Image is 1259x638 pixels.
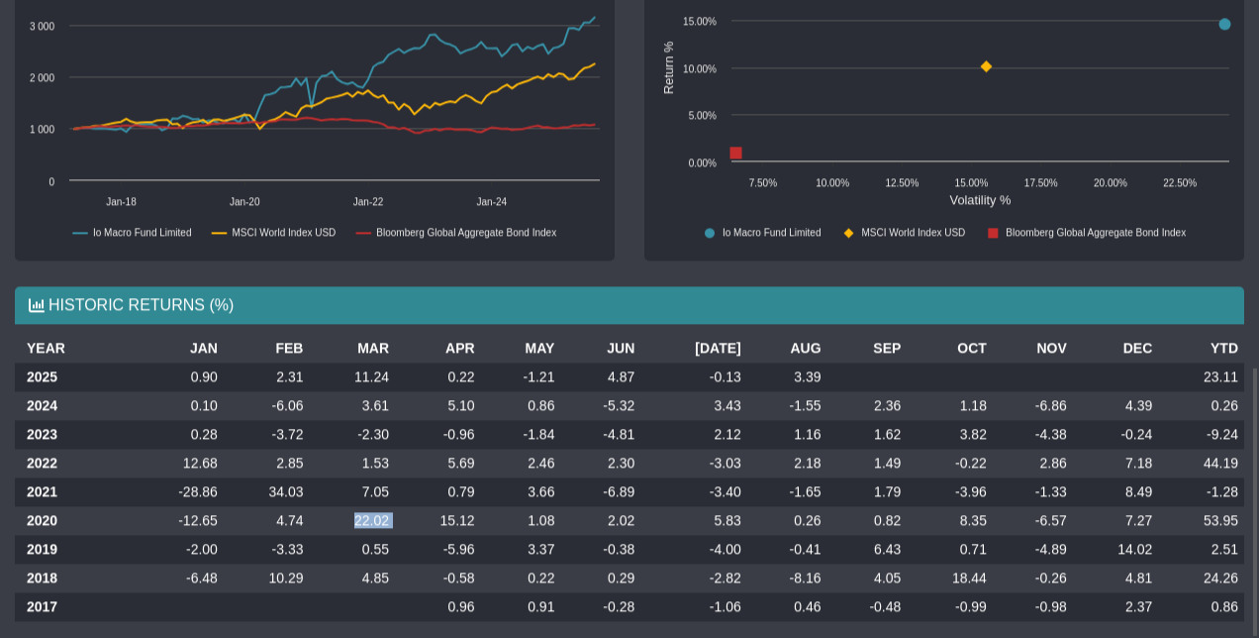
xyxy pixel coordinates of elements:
th: NOV [993,334,1073,363]
th: 2025 [15,363,130,391]
text: 15.00% [683,16,717,27]
td: -0.22 [907,449,993,478]
td: 1.16 [747,420,827,449]
td: 10.29 [224,564,310,592]
td: 0.29 [560,564,640,592]
text: 10.00% [816,177,849,188]
th: YEAR [15,334,130,363]
text: 0 [48,176,54,187]
td: 2.85 [224,449,310,478]
td: -6.06 [224,391,310,420]
text: 12.50% [885,177,919,188]
td: 7.27 [1073,506,1159,535]
text: Bloomberg Global Aggregate Bond Index [376,227,556,238]
td: -0.98 [993,592,1073,621]
td: 1.53 [309,449,395,478]
td: -6.57 [993,506,1073,535]
td: -2.82 [640,564,746,592]
td: 5.69 [395,449,481,478]
td: 53.95 [1158,506,1244,535]
td: 0.82 [827,506,908,535]
text: Volatility % [950,192,1012,207]
td: 7.05 [309,478,395,506]
td: 0.79 [395,478,481,506]
td: 0.86 [481,391,561,420]
td: -3.40 [640,478,746,506]
td: 2.86 [993,449,1073,478]
th: JUN [560,334,640,363]
td: 12.68 [130,449,224,478]
th: APR [395,334,481,363]
text: 2 000 [30,72,54,83]
text: MSCI World Index USD [232,227,336,238]
th: 2021 [15,478,130,506]
text: 7.50% [749,177,777,188]
td: 7.18 [1073,449,1159,478]
td: 2.31 [224,363,310,391]
th: 2020 [15,506,130,535]
td: -0.26 [993,564,1073,592]
td: 4.81 [1073,564,1159,592]
td: -0.24 [1073,420,1159,449]
text: Bloomberg Global Aggregate Bond Index [1006,227,1186,238]
td: 0.28 [130,420,224,449]
td: -0.28 [560,592,640,621]
td: 1.62 [827,420,908,449]
td: 6.43 [827,535,908,564]
td: 0.22 [395,363,481,391]
td: -4.38 [993,420,1073,449]
td: 8.49 [1073,478,1159,506]
td: 34.03 [224,478,310,506]
td: 4.39 [1073,391,1159,420]
th: OCT [907,334,993,363]
td: 24.26 [1158,564,1244,592]
text: 15.00% [955,177,989,188]
td: -1.33 [993,478,1073,506]
td: 0.55 [309,535,395,564]
td: 44.19 [1158,449,1244,478]
text: 1 000 [30,124,54,135]
td: -2.00 [130,535,224,564]
text: Jan-18 [106,196,137,207]
td: 0.26 [1158,391,1244,420]
text: 20.00% [1094,177,1127,188]
th: 2017 [15,592,130,621]
td: -0.38 [560,535,640,564]
td: 15.12 [395,506,481,535]
text: Jan-22 [353,196,384,207]
td: -5.96 [395,535,481,564]
td: -3.96 [907,478,993,506]
td: -0.13 [640,363,746,391]
td: -0.99 [907,592,993,621]
td: -4.89 [993,535,1073,564]
td: -5.32 [560,391,640,420]
td: 4.87 [560,363,640,391]
td: 8.35 [907,506,993,535]
text: Jan-24 [477,196,508,207]
td: -4.00 [640,535,746,564]
text: MSCI World Index USD [861,227,965,238]
text: 22.50% [1163,177,1197,188]
text: 3 000 [30,21,54,32]
td: 2.37 [1073,592,1159,621]
td: 2.30 [560,449,640,478]
td: 3.66 [481,478,561,506]
td: 0.91 [481,592,561,621]
td: 0.71 [907,535,993,564]
td: -0.96 [395,420,481,449]
text: 17.50% [1024,177,1058,188]
th: 2024 [15,391,130,420]
td: 2.46 [481,449,561,478]
td: 0.46 [747,592,827,621]
td: -6.48 [130,564,224,592]
td: -2.30 [309,420,395,449]
td: 22.02 [309,506,395,535]
td: -0.58 [395,564,481,592]
th: DEC [1073,334,1159,363]
td: 3.82 [907,420,993,449]
td: -4.81 [560,420,640,449]
td: -3.72 [224,420,310,449]
th: 2018 [15,564,130,592]
td: 0.22 [481,564,561,592]
td: -6.89 [560,478,640,506]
